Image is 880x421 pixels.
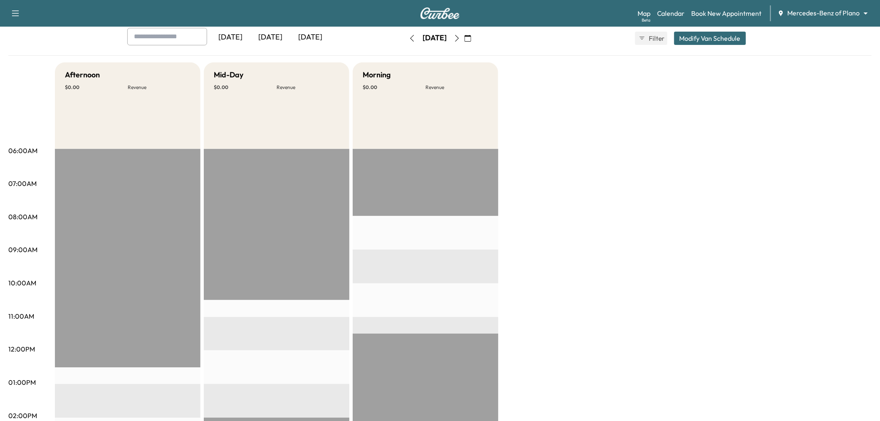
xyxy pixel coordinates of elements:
a: Book New Appointment [692,8,762,18]
a: Calendar [657,8,685,18]
div: [DATE] [210,28,250,47]
p: 08:00AM [8,212,37,222]
span: Filter [649,33,664,43]
p: 10:00AM [8,278,36,288]
p: 12:00PM [8,344,35,354]
p: 06:00AM [8,146,37,156]
h5: Morning [363,69,391,81]
p: $ 0.00 [65,84,128,91]
p: 01:00PM [8,377,36,387]
p: Revenue [128,84,190,91]
div: [DATE] [423,33,447,43]
p: $ 0.00 [363,84,425,91]
a: MapBeta [638,8,650,18]
h5: Afternoon [65,69,100,81]
p: Revenue [425,84,488,91]
p: $ 0.00 [214,84,277,91]
div: [DATE] [290,28,330,47]
p: 11:00AM [8,311,34,321]
div: Beta [642,17,650,23]
p: Revenue [277,84,339,91]
h5: Mid-Day [214,69,243,81]
p: 02:00PM [8,411,37,421]
p: 07:00AM [8,178,37,188]
img: Curbee Logo [420,7,460,19]
p: 09:00AM [8,245,37,255]
button: Modify Van Schedule [674,32,746,45]
div: [DATE] [250,28,290,47]
span: Mercedes-Benz of Plano [788,8,860,18]
button: Filter [635,32,667,45]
